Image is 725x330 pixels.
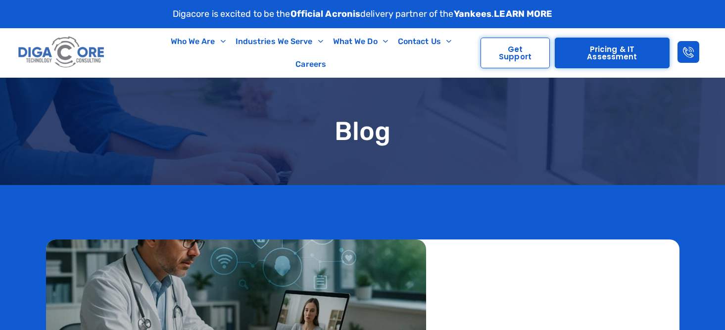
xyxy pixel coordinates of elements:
span: Pricing & IT Assessment [565,46,660,60]
a: LEARN MORE [494,8,552,19]
p: Digacore is excited to be the delivery partner of the . [173,7,553,21]
img: Digacore logo 1 [16,33,107,72]
h1: Blog [46,117,679,145]
a: Pricing & IT Assessment [555,38,670,68]
a: What We Do [328,30,393,53]
strong: Official Acronis [290,8,361,19]
nav: Menu [146,30,476,76]
strong: Yankees [454,8,492,19]
a: Contact Us [393,30,456,53]
a: Industries We Serve [231,30,328,53]
a: Get Support [481,38,549,68]
span: Get Support [491,46,539,60]
a: Careers [290,53,331,76]
a: Who We Are [166,30,231,53]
